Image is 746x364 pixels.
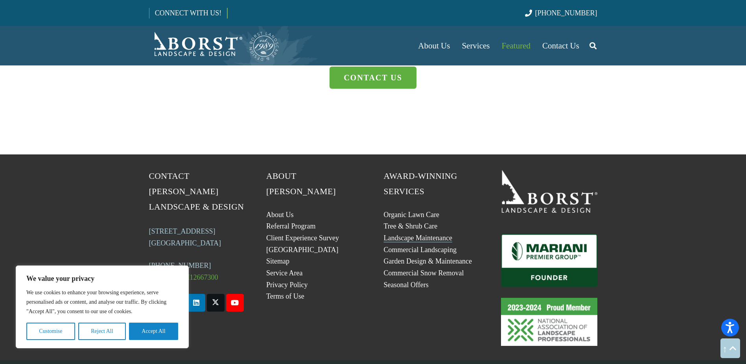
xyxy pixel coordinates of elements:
a: LinkedIn [188,294,205,312]
span: [PHONE_NUMBER] [535,9,597,17]
button: Customise [26,323,75,340]
a: [STREET_ADDRESS][GEOGRAPHIC_DATA] [149,227,221,247]
a: Sitemap [266,257,289,265]
a: 23-24_Proud_Member_logo [501,298,597,346]
a: Services [456,26,495,65]
span: Contact [PERSON_NAME] Landscape & Design [149,171,244,212]
a: About Us [266,211,294,219]
a: X [207,294,225,312]
a: Commercial Snow Removal [384,269,464,277]
a: Service Area [266,269,302,277]
a: 19BorstLandscape_Logo_W [501,169,597,213]
a: Referral Program [266,222,315,230]
a: Back to top [720,338,740,358]
span: About [PERSON_NAME] [266,171,336,196]
a: [PHONE_NUMBER] [525,9,597,17]
button: Reject All [78,323,126,340]
span: Featured [502,41,530,50]
button: Accept All [129,323,178,340]
a: Tree & Shrub Care [384,222,438,230]
a: Garden Design & Maintenance [384,257,472,265]
a: Organic Lawn Care [384,211,440,219]
a: [PHONE_NUMBER] [149,262,211,269]
span: Services [462,41,490,50]
a: Terms of Use [266,292,304,300]
a: Contact Us [536,26,585,65]
a: YouTube [226,294,244,312]
a: Borst-Logo [149,30,280,61]
a: Contact us [330,67,416,89]
a: Mariani_Badge_Full_Founder [501,234,597,287]
span: Contact Us [542,41,579,50]
a: Client Experience Survey [266,234,339,242]
a: Landscape Maintenance [384,234,452,242]
span: Award-Winning Services [384,171,457,196]
a: [GEOGRAPHIC_DATA] [266,246,339,254]
p: We value your privacy [26,274,178,283]
a: Search [585,36,601,56]
a: About Us [412,26,456,65]
p: We use cookies to enhance your browsing experience, serve personalised ads or content, and analys... [26,288,178,316]
div: We value your privacy [16,266,189,348]
a: CONNECT WITH US! [149,4,227,22]
a: Seasonal Offers [384,281,429,289]
a: Privacy Policy [266,281,308,289]
a: Commercial Landscaping [384,246,457,254]
a: Featured [496,26,536,65]
span: About Us [418,41,450,50]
